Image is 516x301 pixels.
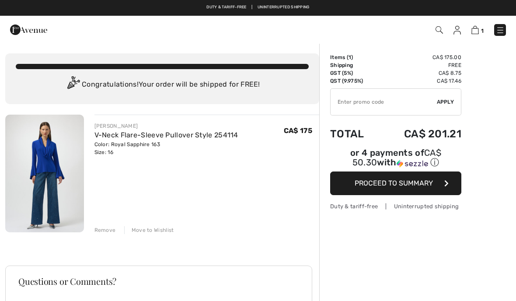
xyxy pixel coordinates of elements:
div: Congratulations! Your order will be shipped for FREE! [16,76,309,94]
img: Menu [496,26,505,35]
div: Remove [94,226,116,234]
span: CA$ 175 [284,126,312,135]
td: CA$ 8.75 [379,69,462,77]
td: CA$ 175.00 [379,53,462,61]
td: QST (9.975%) [330,77,379,85]
img: Shopping Bag [471,26,479,34]
td: Total [330,119,379,149]
span: 1 [349,54,351,60]
td: CA$ 17.46 [379,77,462,85]
div: or 4 payments of with [330,149,461,168]
button: Proceed to Summary [330,171,461,195]
a: V-Neck Flare-Sleeve Pullover Style 254114 [94,131,238,139]
span: Proceed to Summary [355,179,433,187]
td: Items ( ) [330,53,379,61]
img: 1ère Avenue [10,21,47,38]
a: 1ère Avenue [10,25,47,33]
td: GST (5%) [330,69,379,77]
a: 1 [471,24,484,35]
td: Shipping [330,61,379,69]
div: or 4 payments ofCA$ 50.30withSezzle Click to learn more about Sezzle [330,149,461,171]
img: Sezzle [397,160,428,168]
div: Duty & tariff-free | Uninterrupted shipping [330,202,461,210]
td: Free [379,61,462,69]
td: CA$ 201.21 [379,119,462,149]
input: Promo code [331,89,437,115]
div: Color: Royal Sapphire 163 Size: 16 [94,140,238,156]
span: 1 [481,28,484,34]
span: Apply [437,98,454,106]
div: Move to Wishlist [124,226,174,234]
img: Search [436,26,443,34]
h3: Questions or Comments? [18,277,299,286]
img: Congratulation2.svg [64,76,82,94]
div: [PERSON_NAME] [94,122,238,130]
img: V-Neck Flare-Sleeve Pullover Style 254114 [5,115,84,232]
span: CA$ 50.30 [352,147,441,168]
img: My Info [453,26,461,35]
